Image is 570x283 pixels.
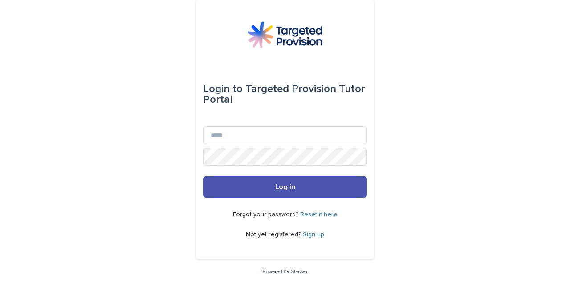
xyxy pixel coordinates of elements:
[248,21,322,48] img: M5nRWzHhSzIhMunXDL62
[262,269,307,274] a: Powered By Stacker
[203,77,367,112] div: Targeted Provision Tutor Portal
[203,84,243,94] span: Login to
[233,211,300,218] span: Forgot your password?
[303,231,324,238] a: Sign up
[246,231,303,238] span: Not yet registered?
[300,211,338,218] a: Reset it here
[203,176,367,198] button: Log in
[275,183,295,190] span: Log in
